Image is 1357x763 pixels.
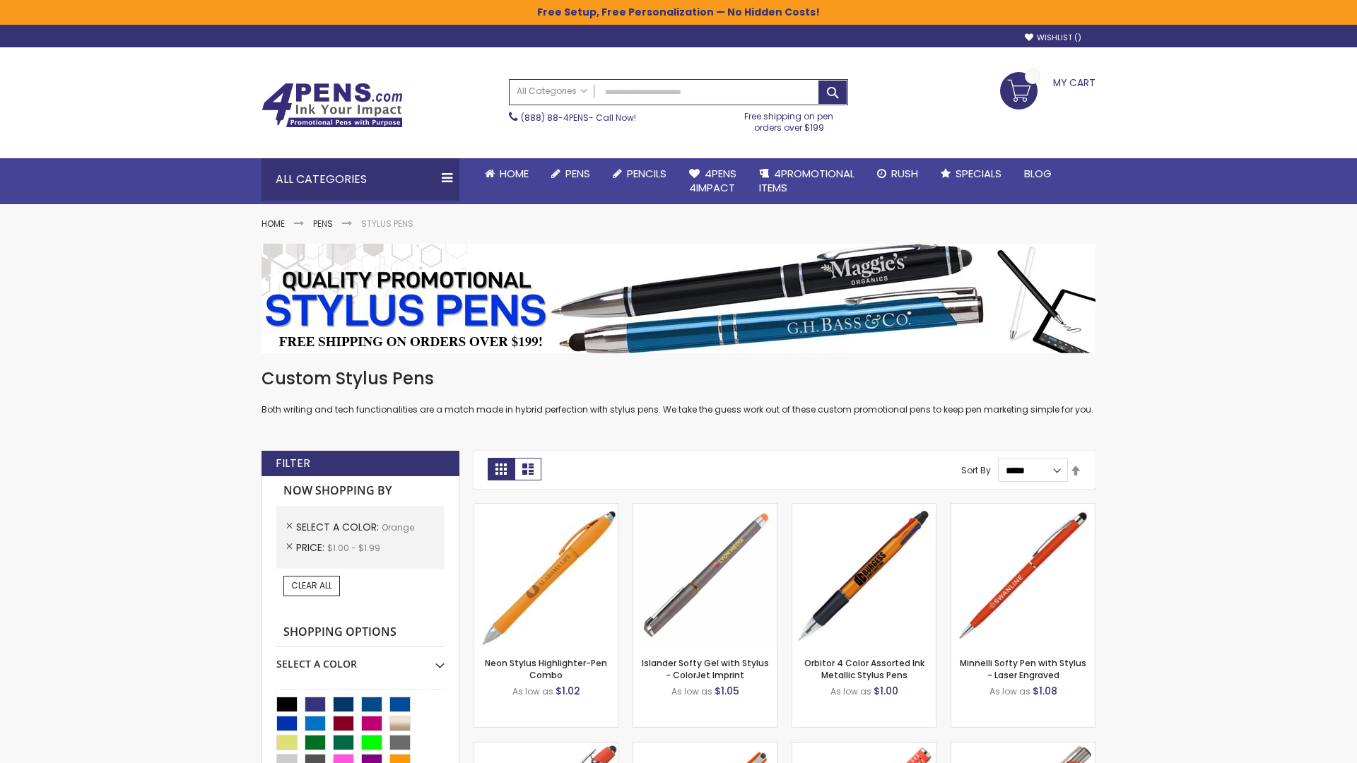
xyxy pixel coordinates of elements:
[540,158,601,189] a: Pens
[891,166,918,181] span: Rush
[296,520,382,534] span: Select A Color
[276,617,445,648] strong: Shopping Options
[296,540,327,555] span: Price
[678,158,748,204] a: 4Pens4impact
[556,684,580,698] span: $1.02
[262,83,403,128] img: 4Pens Custom Pens and Promotional Products
[485,657,607,680] a: Neon Stylus Highlighter-Pen Combo
[792,742,936,754] a: Marin Softy Pen with Stylus - Laser Engraved-Orange
[601,158,678,189] a: Pencils
[382,521,414,533] span: Orange
[929,158,1013,189] a: Specials
[1024,166,1052,181] span: Blog
[1033,684,1057,698] span: $1.08
[961,464,991,476] label: Sort By
[689,166,736,195] span: 4Pens 4impact
[715,684,739,698] span: $1.05
[565,166,590,181] span: Pens
[500,166,529,181] span: Home
[361,218,413,230] strong: Stylus Pens
[521,112,589,124] a: (888) 88-4PENS
[759,166,854,195] span: 4PROMOTIONAL ITEMS
[262,244,1095,353] img: Stylus Pens
[1013,158,1063,189] a: Blog
[627,166,666,181] span: Pencils
[951,742,1095,754] a: Tres-Chic Softy Brights with Stylus Pen - Laser-Orange
[313,218,333,230] a: Pens
[1025,32,1081,43] a: Wishlist
[792,503,936,515] a: Orbitor 4 Color Assorted Ink Metallic Stylus Pens-Orange
[276,476,445,506] strong: Now Shopping by
[262,367,1095,390] h1: Custom Stylus Pens
[474,742,618,754] a: 4P-MS8B-Orange
[276,647,445,671] div: Select A Color
[792,504,936,647] img: Orbitor 4 Color Assorted Ink Metallic Stylus Pens-Orange
[866,158,929,189] a: Rush
[642,657,769,680] a: Islander Softy Gel with Stylus - ColorJet Imprint
[262,218,285,230] a: Home
[960,657,1086,680] a: Minnelli Softy Pen with Stylus - Laser Engraved
[474,504,618,647] img: Neon Stylus Highlighter-Pen Combo-Orange
[262,158,459,201] div: All Categories
[474,158,540,189] a: Home
[874,684,898,698] span: $1.00
[633,504,777,647] img: Islander Softy Gel with Stylus - ColorJet Imprint-Orange
[291,579,332,591] span: Clear All
[517,85,587,97] span: All Categories
[989,685,1030,697] span: As low as
[283,576,340,596] a: Clear All
[488,458,515,480] strong: Grid
[262,367,1095,416] div: Both writing and tech functionalities are a match made in hybrid perfection with stylus pens. We ...
[730,105,849,134] div: Free shipping on pen orders over $199
[512,685,553,697] span: As low as
[951,503,1095,515] a: Minnelli Softy Pen with Stylus - Laser Engraved-Orange
[510,80,594,103] a: All Categories
[521,112,636,124] span: - Call Now!
[804,657,924,680] a: Orbitor 4 Color Assorted Ink Metallic Stylus Pens
[956,166,1001,181] span: Specials
[276,456,310,471] strong: Filter
[951,504,1095,647] img: Minnelli Softy Pen with Stylus - Laser Engraved-Orange
[633,742,777,754] a: Avendale Velvet Touch Stylus Gel Pen-Orange
[671,685,712,697] span: As low as
[633,503,777,515] a: Islander Softy Gel with Stylus - ColorJet Imprint-Orange
[474,503,618,515] a: Neon Stylus Highlighter-Pen Combo-Orange
[830,685,871,697] span: As low as
[748,158,866,204] a: 4PROMOTIONALITEMS
[327,542,380,554] span: $1.00 - $1.99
